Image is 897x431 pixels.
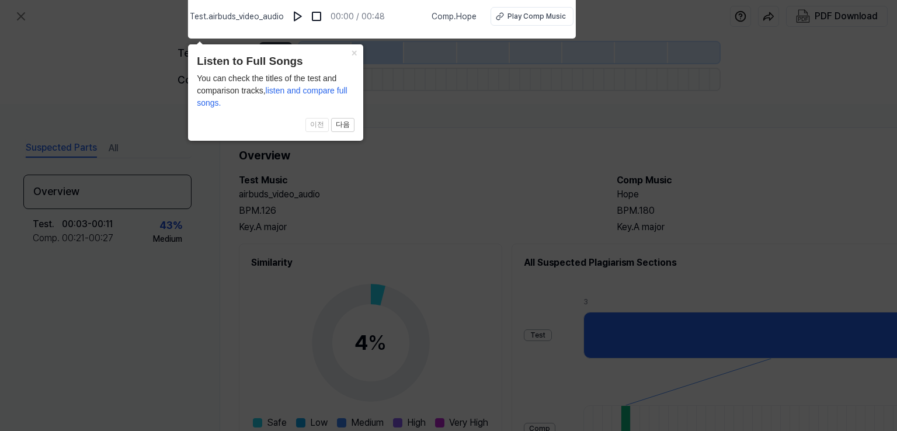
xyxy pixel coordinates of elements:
div: 00:00 / 00:48 [331,11,385,23]
button: Close [345,44,363,61]
span: listen and compare full songs. [197,86,347,107]
img: play [292,11,304,22]
header: Listen to Full Songs [197,53,354,70]
img: stop [311,11,322,22]
button: Play Comp Music [491,7,573,26]
div: You can check the titles of the test and comparison tracks, [197,72,354,109]
span: Test . airbuds_video_audio [190,11,284,23]
div: Play Comp Music [507,11,566,22]
span: Comp . Hope [432,11,477,23]
button: 다음 [331,118,354,132]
